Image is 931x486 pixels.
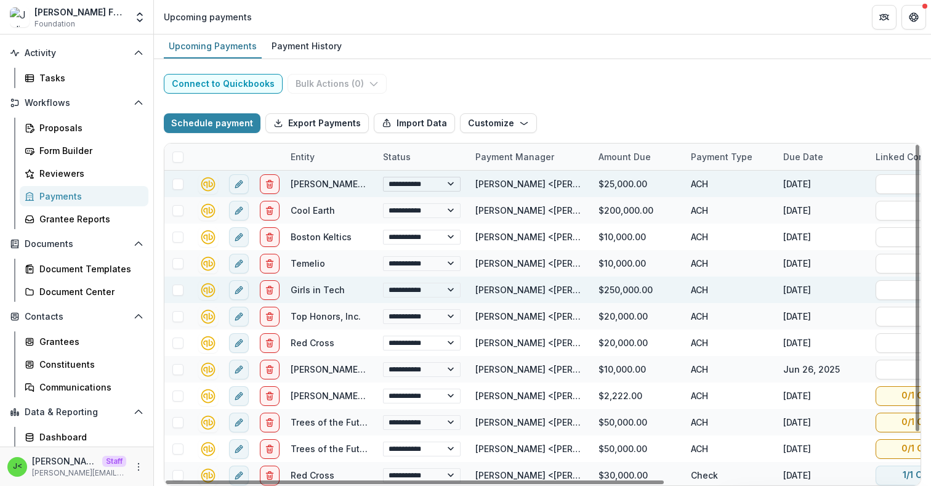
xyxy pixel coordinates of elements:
[776,383,868,409] div: [DATE]
[20,186,148,206] a: Payments
[164,74,283,94] button: Connect to Quickbooks
[229,413,249,432] button: edit
[198,333,218,353] button: quickbooks-connect
[683,144,776,170] div: Payment Type
[468,144,591,170] div: Payment Manager
[291,205,335,216] a: Cool Earth
[5,93,148,113] button: Open Workflows
[683,303,776,330] div: ACH
[39,431,139,443] div: Dashboard
[20,377,148,397] a: Communications
[591,224,683,250] div: $10,000.00
[260,174,280,194] button: delete
[291,443,374,454] a: Trees of the Future
[25,98,129,108] span: Workflows
[776,150,831,163] div: Due Date
[376,144,468,170] div: Status
[591,277,683,303] div: $250,000.00
[5,307,148,326] button: Open Contacts
[32,455,97,468] p: [PERSON_NAME] <[PERSON_NAME][EMAIL_ADDRESS][DOMAIN_NAME]>
[5,402,148,422] button: Open Data & Reporting
[776,171,868,197] div: [DATE]
[683,250,776,277] div: ACH
[164,34,262,59] a: Upcoming Payments
[291,311,361,322] a: Top Honors, Inc.
[265,113,369,133] button: Export Payments
[776,144,868,170] div: Due Date
[267,34,347,59] a: Payment History
[683,224,776,250] div: ACH
[460,113,537,133] button: Customize
[5,43,148,63] button: Open Activity
[591,330,683,356] div: $20,000.00
[872,5,897,30] button: Partners
[591,144,683,170] div: Amount Due
[229,254,249,273] button: edit
[267,37,347,55] div: Payment History
[229,201,249,221] button: edit
[260,439,280,459] button: delete
[291,258,325,269] a: Temelio
[198,466,218,485] button: quickbooks-connect
[260,201,280,221] button: delete
[260,227,280,247] button: delete
[229,227,249,247] button: edit
[198,386,218,406] button: quickbooks-connect
[260,307,280,326] button: delete
[374,113,455,133] button: Import Data
[13,463,22,471] div: Julie <julie@trytemelio.com>
[591,356,683,383] div: $10,000.00
[475,416,584,429] div: [PERSON_NAME] <[PERSON_NAME][EMAIL_ADDRESS][DOMAIN_NAME]>
[198,413,218,432] button: quickbooks-connect
[32,468,126,479] p: [PERSON_NAME][EMAIL_ADDRESS][DOMAIN_NAME]
[260,386,280,406] button: delete
[591,303,683,330] div: $20,000.00
[164,113,260,133] button: Schedule payment
[283,144,376,170] div: Entity
[198,360,218,379] button: quickbooks-connect
[198,307,218,326] button: quickbooks-connect
[683,409,776,435] div: ACH
[20,209,148,229] a: Grantee Reports
[291,338,334,348] a: Red Cross
[475,177,584,190] div: [PERSON_NAME] <[PERSON_NAME][EMAIL_ADDRESS][DOMAIN_NAME]>
[20,281,148,302] a: Document Center
[25,239,129,249] span: Documents
[776,330,868,356] div: [DATE]
[229,439,249,459] button: edit
[198,174,218,194] button: quickbooks-connect
[229,333,249,353] button: edit
[20,163,148,184] a: Reviewers
[475,469,584,482] div: [PERSON_NAME] <[PERSON_NAME][EMAIL_ADDRESS][DOMAIN_NAME]>
[34,6,126,18] div: [PERSON_NAME] Foundation
[291,391,419,401] a: [PERSON_NAME] International
[39,71,139,84] div: Tasks
[475,257,584,270] div: [PERSON_NAME] <[PERSON_NAME][EMAIL_ADDRESS][DOMAIN_NAME]>
[260,360,280,379] button: delete
[229,386,249,406] button: edit
[25,48,129,59] span: Activity
[475,363,584,376] div: [PERSON_NAME] <[PERSON_NAME][EMAIL_ADDRESS][DOMAIN_NAME]>
[198,227,218,247] button: quickbooks-connect
[283,150,322,163] div: Entity
[683,277,776,303] div: ACH
[25,407,129,418] span: Data & Reporting
[591,197,683,224] div: $200,000.00
[39,381,139,394] div: Communications
[776,250,868,277] div: [DATE]
[776,409,868,435] div: [DATE]
[39,335,139,348] div: Grantees
[776,277,868,303] div: [DATE]
[591,435,683,462] div: $50,000.00
[39,121,139,134] div: Proposals
[39,262,139,275] div: Document Templates
[164,10,252,23] div: Upcoming payments
[164,37,262,55] div: Upcoming Payments
[229,466,249,485] button: edit
[10,7,30,27] img: Julie Foundation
